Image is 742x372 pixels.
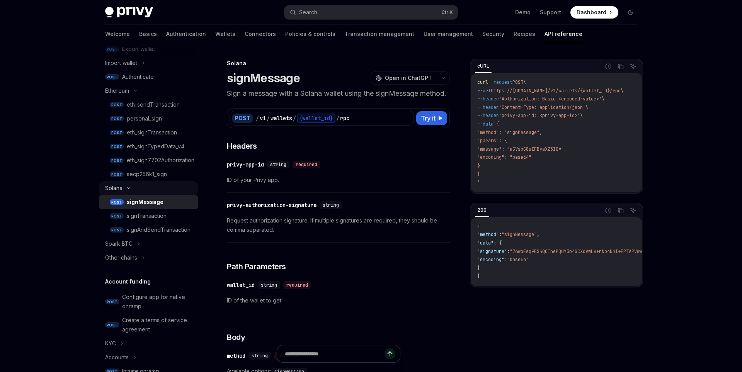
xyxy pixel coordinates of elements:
[540,8,561,16] a: Support
[227,161,264,168] div: privy-app-id
[416,111,447,125] button: Try it
[285,25,335,43] a: Policies & controls
[570,6,618,19] a: Dashboard
[227,216,450,234] span: Request authorization signature. If multiple signatures are required, they should be comma separa...
[482,25,504,43] a: Security
[105,86,129,95] div: Ethereum
[499,112,580,119] span: 'privy-app-id: <privy-app-id>'
[477,129,542,136] span: "method": "signMessage",
[227,296,450,305] span: ID of the wallet to get.
[515,8,531,16] a: Demo
[139,25,157,43] a: Basics
[127,156,194,165] div: eth_sign7702Authorization
[537,231,539,238] span: ,
[621,88,623,94] span: \
[603,61,613,71] button: Report incorrect code
[110,144,124,149] span: POST
[105,239,133,248] div: Spark BTC
[232,114,253,123] div: POST
[477,79,488,85] span: curl
[616,206,626,216] button: Copy the contents from the code block
[477,138,507,144] span: "params": {
[127,170,167,179] div: secp256k1_sign
[477,256,504,263] span: "encoding"
[245,25,276,43] a: Connectors
[105,7,153,18] img: dark logo
[477,154,531,160] span: "encoding": "base64"
[227,71,300,85] h1: signMessage
[293,114,296,122] div: /
[127,197,163,207] div: signMessage
[284,5,458,19] button: Search...CtrlK
[99,139,198,153] a: POSTeth_signTypedData_v4
[625,6,637,19] button: Toggle dark mode
[110,172,124,177] span: POST
[127,128,177,137] div: eth_signTransaction
[499,104,585,110] span: 'Content-Type: application/json'
[127,211,167,221] div: signTransaction
[477,104,499,110] span: --header
[105,253,137,262] div: Other chains
[99,313,198,336] a: POSTCreate a terms of service agreement
[502,231,537,238] span: "signMessage"
[421,114,436,123] span: Try it
[491,88,621,94] span: https://[DOMAIN_NAME]/v1/wallets/{wallet_id}/rpc
[122,72,154,82] div: Authenticate
[514,25,535,43] a: Recipes
[127,225,191,234] div: signAndSendTransaction
[99,126,198,139] a: POSTeth_signTransaction
[110,158,124,163] span: POST
[477,163,480,169] span: }
[477,223,480,229] span: {
[99,112,198,126] a: POSTpersonal_sign
[99,290,198,313] a: POSTConfigure app for native onramp
[166,25,206,43] a: Authentication
[127,100,180,109] div: eth_sendTransaction
[122,292,193,311] div: Configure app for native onramp
[215,25,235,43] a: Wallets
[105,74,119,80] span: POST
[603,206,613,216] button: Report incorrect code
[475,61,492,71] div: cURL
[488,79,512,85] span: --request
[105,58,137,68] div: Import wallet
[577,8,606,16] span: Dashboard
[477,112,499,119] span: --header
[523,79,526,85] span: \
[227,332,245,343] span: Body
[345,25,414,43] a: Transaction management
[477,96,499,102] span: --header
[494,121,499,127] span: '{
[504,256,507,263] span: :
[340,114,349,122] div: rpc
[512,79,523,85] span: POST
[227,201,317,209] div: privy-authorization-signature
[122,316,193,334] div: Create a terms of service agreement
[477,240,494,246] span: "data"
[477,88,491,94] span: --url
[477,171,480,177] span: }
[477,265,480,271] span: }
[110,130,124,136] span: POST
[260,114,266,122] div: v1
[424,25,473,43] a: User management
[127,114,162,123] div: personal_sign
[99,195,198,209] a: POSTsignMessage
[227,281,255,289] div: wallet_id
[227,141,257,151] span: Headers
[602,96,604,102] span: \
[477,248,507,255] span: "signature"
[616,61,626,71] button: Copy the contents from the code block
[580,112,583,119] span: \
[99,223,198,237] a: POSTsignAndSendTransaction
[477,273,480,279] span: }
[99,209,198,223] a: POSTsignTransaction
[110,199,124,205] span: POST
[256,114,259,122] div: /
[323,202,339,208] span: string
[385,74,432,82] span: Open in ChatGPT
[371,71,437,85] button: Open in ChatGPT
[261,282,277,288] span: string
[299,8,321,17] div: Search...
[105,25,130,43] a: Welcome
